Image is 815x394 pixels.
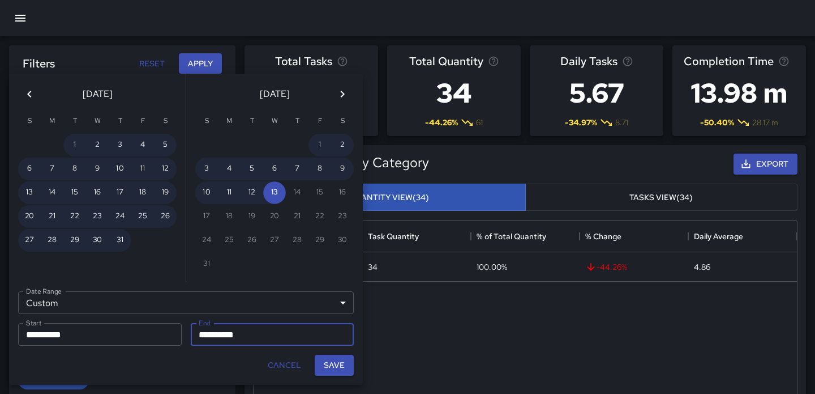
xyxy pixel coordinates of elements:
button: 24 [109,205,131,228]
div: Custom [18,291,354,314]
span: Tuesday [242,110,262,133]
button: 10 [195,181,218,204]
button: 27 [18,229,41,252]
button: 20 [18,205,41,228]
button: 12 [154,158,177,180]
button: 30 [86,229,109,252]
button: 7 [286,158,308,180]
button: 2 [331,134,354,156]
button: 1 [308,134,331,156]
button: 1 [63,134,86,156]
button: Save [315,355,354,376]
button: 31 [109,229,131,252]
button: 17 [109,181,131,204]
button: 6 [263,158,286,180]
label: Start [26,318,41,328]
span: Monday [42,110,62,133]
span: Wednesday [264,110,285,133]
button: 29 [63,229,86,252]
button: Cancel [263,355,306,376]
span: [DATE] [83,86,113,102]
button: 9 [331,158,354,180]
button: 22 [63,205,86,228]
button: 28 [41,229,63,252]
button: 7 [41,158,63,180]
button: 18 [131,181,154,204]
button: 5 [241,158,263,180]
span: Friday [132,110,153,133]
button: 4 [218,158,241,180]
button: 3 [195,158,218,180]
span: Thursday [110,110,130,133]
button: 2 [86,134,109,156]
span: Sunday [196,110,217,133]
button: 5 [154,134,177,156]
button: 21 [41,205,63,228]
span: Saturday [332,110,353,133]
span: Sunday [19,110,40,133]
button: Next month [331,83,354,105]
button: 13 [263,181,286,204]
button: 13 [18,181,41,204]
button: 26 [154,205,177,228]
button: 14 [41,181,63,204]
label: Date Range [26,286,62,296]
button: 11 [131,158,154,180]
button: 25 [131,205,154,228]
span: Friday [310,110,330,133]
span: Thursday [287,110,307,133]
button: 19 [154,181,177,204]
button: 12 [241,181,263,204]
button: 8 [63,158,86,180]
button: 9 [86,158,109,180]
span: [DATE] [260,86,290,102]
button: 16 [86,181,109,204]
span: Saturday [155,110,175,133]
button: 3 [109,134,131,156]
label: End [199,318,211,328]
button: 11 [218,181,241,204]
button: 10 [109,158,131,180]
button: 23 [86,205,109,228]
button: 4 [131,134,154,156]
button: 8 [308,158,331,180]
span: Tuesday [65,110,85,133]
button: 15 [63,181,86,204]
button: Previous month [18,83,41,105]
span: Monday [219,110,239,133]
span: Wednesday [87,110,108,133]
button: 6 [18,158,41,180]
